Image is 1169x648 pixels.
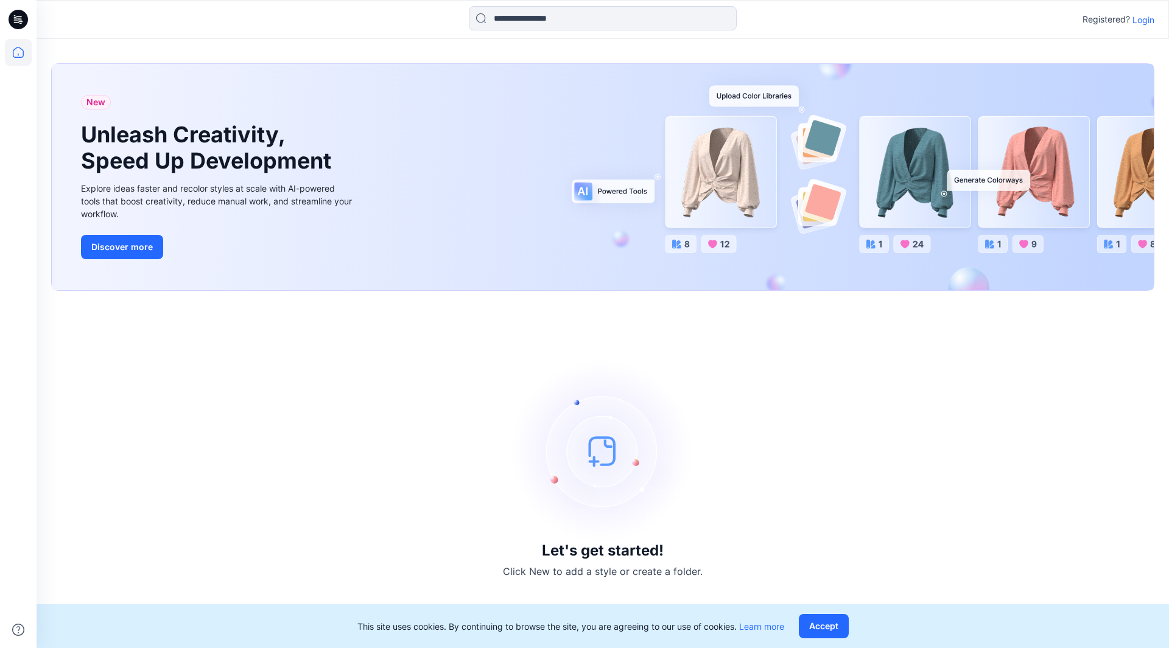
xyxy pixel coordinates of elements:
[86,95,105,110] span: New
[542,542,664,559] h3: Let's get started!
[81,235,163,259] button: Discover more
[503,564,703,579] p: Click New to add a style or create a folder.
[799,614,849,638] button: Accept
[1132,13,1154,26] p: Login
[511,360,694,542] img: empty-state-image.svg
[81,182,355,220] div: Explore ideas faster and recolor styles at scale with AI-powered tools that boost creativity, red...
[81,235,355,259] a: Discover more
[357,620,784,633] p: This site uses cookies. By continuing to browse the site, you are agreeing to our use of cookies.
[1083,12,1130,27] p: Registered?
[81,122,337,174] h1: Unleash Creativity, Speed Up Development
[739,621,784,632] a: Learn more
